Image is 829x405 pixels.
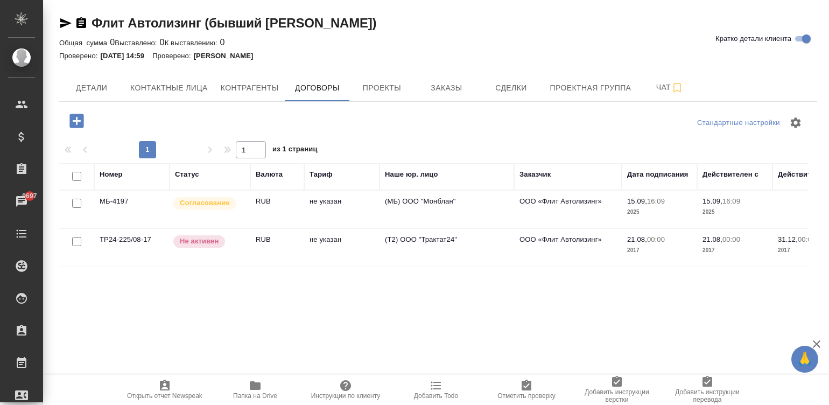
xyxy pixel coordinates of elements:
button: 🙏 [791,346,818,373]
td: не указан [304,229,380,267]
span: Договоры [291,81,343,95]
td: (МБ) ООО "Монблан" [380,191,514,228]
div: Номер [100,169,123,180]
td: RUB [250,229,304,267]
button: Инструкции по клиенту [300,375,391,405]
div: Заказчик [519,169,551,180]
p: 16:09 [722,197,740,205]
p: 00:00 [647,235,665,243]
span: Открыть отчет Newspeak [127,392,202,400]
button: Скопировать ссылку [75,17,88,30]
button: Добавить Todo [391,375,481,405]
p: 21.08, [702,235,722,243]
span: Проектная группа [550,81,631,95]
span: Заказы [420,81,472,95]
div: split button [694,115,783,131]
div: Наше юр. лицо [385,169,438,180]
span: Сделки [485,81,537,95]
div: 0 0 0 [59,36,817,49]
p: Выставлено: [115,39,159,47]
p: Согласование [180,198,230,208]
td: ТР24-225/08-17 [94,229,170,267]
span: Чат [644,81,695,94]
span: Настроить таблицу [783,110,809,136]
p: 15.09, [702,197,722,205]
p: 21.08, [627,235,647,243]
p: Общая сумма [59,39,110,47]
span: Добавить инструкции перевода [669,388,746,403]
svg: Подписаться [671,81,684,94]
span: Папка на Drive [233,392,277,400]
button: Добавить инструкции перевода [662,375,753,405]
p: ООО «Флит Автолизинг» [519,234,616,245]
span: Добавить Todo [414,392,458,400]
p: 31.12, [778,235,798,243]
td: МБ-4197 [94,191,170,228]
td: (Т2) ООО "Трактат24" [380,229,514,267]
button: Добавить инструкции верстки [572,375,662,405]
p: 2017 [702,245,767,256]
div: Валюта [256,169,283,180]
p: 2025 [627,207,692,218]
div: Дата подписания [627,169,689,180]
div: Тариф [310,169,333,180]
p: Не активен [180,236,219,247]
span: 9697 [16,191,43,201]
p: 2025 [702,207,767,218]
td: не указан [304,191,380,228]
span: Проекты [356,81,408,95]
span: из 1 страниц [272,143,318,158]
button: Скопировать ссылку для ЯМессенджера [59,17,72,30]
div: Действителен с [702,169,758,180]
p: [DATE] 14:59 [101,52,153,60]
a: Флит Автолизинг (бывший [PERSON_NAME]) [92,16,376,30]
td: RUB [250,191,304,228]
span: Отметить проверку [497,392,555,400]
p: ООО «Флит Автолизинг» [519,196,616,207]
p: Проверено: [59,52,101,60]
button: Отметить проверку [481,375,572,405]
span: Контрагенты [221,81,279,95]
span: Детали [66,81,117,95]
span: 🙏 [796,348,814,371]
span: Кратко детали клиента [715,33,791,44]
p: К выставлению: [165,39,220,47]
p: 16:09 [647,197,665,205]
p: 15.09, [627,197,647,205]
button: Папка на Drive [210,375,300,405]
span: Добавить инструкции верстки [578,388,656,403]
button: Открыть отчет Newspeak [120,375,210,405]
span: Контактные лица [130,81,208,95]
p: 2017 [627,245,692,256]
span: Инструкции по клиенту [311,392,381,400]
p: [PERSON_NAME] [194,52,262,60]
p: 00:00 [722,235,740,243]
a: 9697 [3,188,40,215]
button: Добавить договор [62,110,92,132]
p: Проверено: [152,52,194,60]
p: 00:00 [798,235,816,243]
div: Статус [175,169,199,180]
